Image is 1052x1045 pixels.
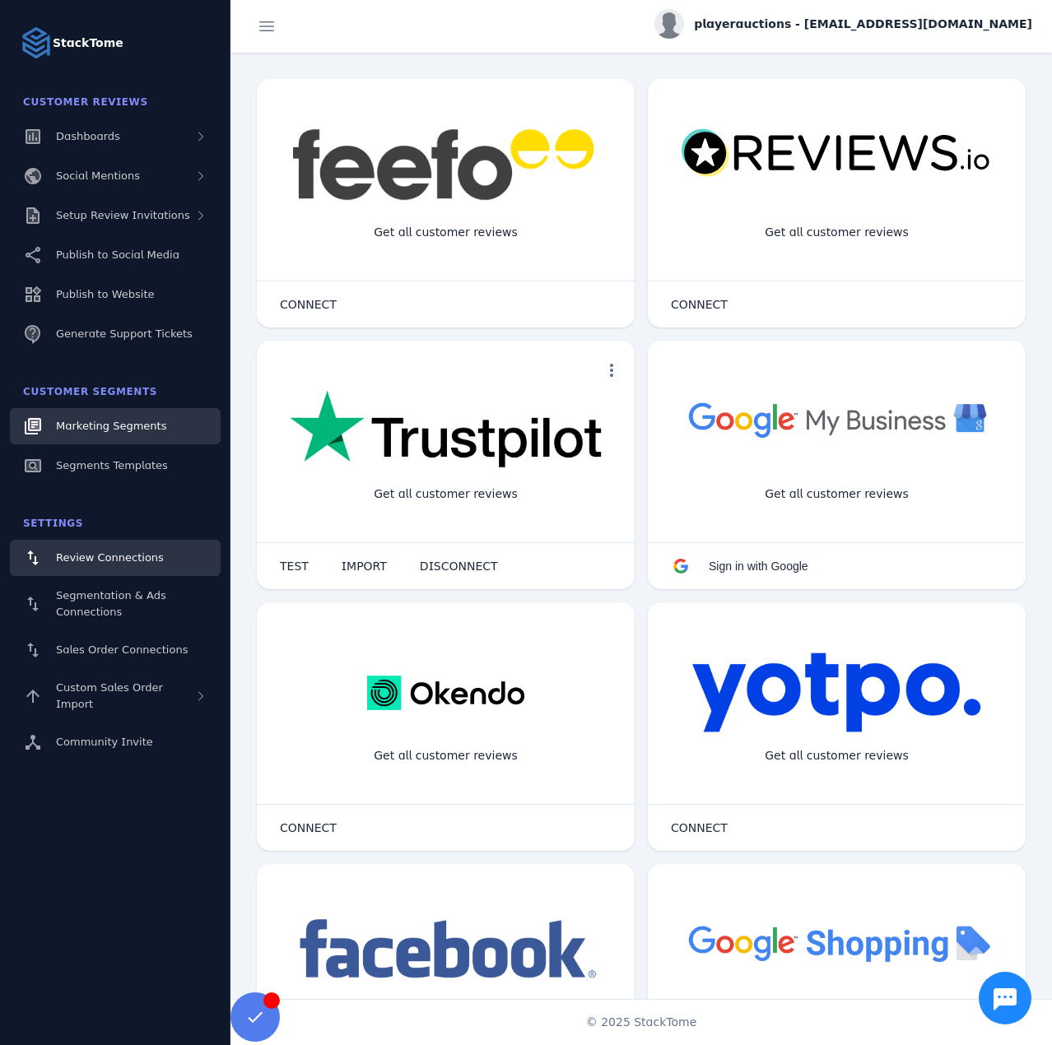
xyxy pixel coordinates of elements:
img: googlebusiness.png [681,390,993,448]
span: playerauctions - [EMAIL_ADDRESS][DOMAIN_NAME] [694,16,1032,33]
span: Customer Segments [23,386,157,397]
a: Review Connections [10,540,221,576]
span: © 2025 StackTome [586,1014,697,1031]
span: IMPORT [342,560,387,572]
div: Get all customer reviews [361,472,531,516]
div: Get all customer reviews [361,734,531,778]
button: CONNECT [263,288,353,321]
button: DISCONNECT [403,550,514,583]
div: Get all customer reviews [752,472,922,516]
span: Settings [23,518,83,529]
a: Generate Support Tickets [10,316,221,352]
span: CONNECT [671,299,728,310]
span: Dashboards [56,130,120,142]
span: Marketing Segments [56,420,166,432]
a: Publish to Social Media [10,237,221,273]
img: okendo.webp [367,652,524,734]
img: reviewsio.svg [681,128,993,179]
span: Segmentation & Ads Connections [56,589,166,618]
a: Community Invite [10,724,221,760]
span: Setup Review Invitations [56,209,190,221]
strong: StackTome [53,35,123,52]
span: Social Mentions [56,170,140,182]
button: playerauctions - [EMAIL_ADDRESS][DOMAIN_NAME] [654,9,1032,39]
button: CONNECT [263,811,353,844]
button: TEST [263,550,325,583]
button: more [595,354,628,387]
a: Segmentation & Ads Connections [10,579,221,629]
div: Get all customer reviews [752,734,922,778]
button: CONNECT [654,288,744,321]
button: Sign in with Google [654,550,825,583]
img: profile.jpg [654,9,684,39]
span: Publish to Social Media [56,248,179,261]
img: Logo image [20,26,53,59]
span: Generate Support Tickets [56,327,193,340]
img: yotpo.png [691,652,982,734]
span: CONNECT [671,822,728,834]
button: IMPORT [325,550,403,583]
div: Import Products from Google [739,996,933,1039]
button: CONNECT [654,811,744,844]
span: Sign in with Google [709,560,808,573]
span: Sales Order Connections [56,643,188,656]
a: Marketing Segments [10,408,221,444]
span: Community Invite [56,736,153,748]
span: DISCONNECT [420,560,498,572]
span: CONNECT [280,299,337,310]
img: trustpilot.png [290,390,602,471]
a: Sales Order Connections [10,632,221,668]
span: Customer Reviews [23,96,148,108]
span: TEST [280,560,309,572]
img: facebook.png [290,913,602,987]
div: Get all customer reviews [752,211,922,254]
span: Publish to Website [56,288,154,300]
img: googleshopping.png [681,913,993,972]
a: Segments Templates [10,448,221,484]
div: Get all customer reviews [361,211,531,254]
span: Review Connections [56,551,164,564]
img: feefo.png [290,128,602,201]
a: Publish to Website [10,276,221,313]
span: Custom Sales Order Import [56,681,163,710]
span: CONNECT [280,822,337,834]
span: Segments Templates [56,459,168,471]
